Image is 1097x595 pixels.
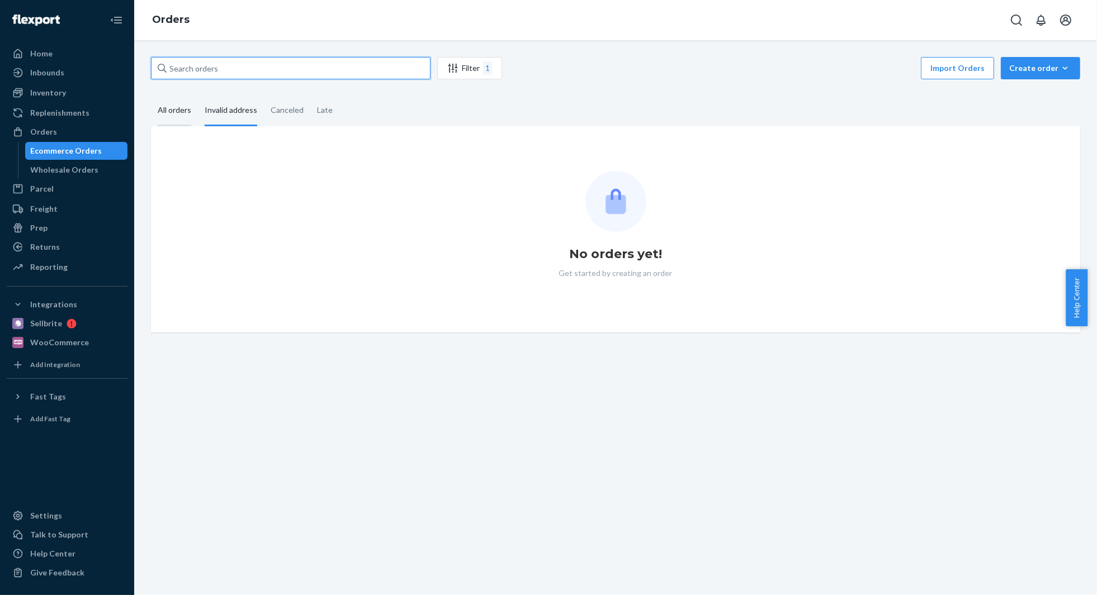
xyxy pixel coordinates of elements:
[317,96,333,125] div: Late
[7,200,127,218] a: Freight
[7,104,127,122] a: Replenishments
[437,57,502,79] button: Filter
[7,388,127,406] button: Fast Tags
[30,87,66,98] div: Inventory
[105,9,127,31] button: Close Navigation
[559,268,673,279] p: Get started by creating an order
[7,258,127,276] a: Reporting
[7,123,127,141] a: Orders
[30,241,60,253] div: Returns
[1009,63,1072,74] div: Create order
[7,526,127,544] a: Talk to Support
[585,171,646,232] img: Empty list
[30,126,57,137] div: Orders
[30,222,48,234] div: Prep
[7,545,127,563] a: Help Center
[7,238,127,256] a: Returns
[30,318,62,329] div: Sellbrite
[152,13,190,26] a: Orders
[7,45,127,63] a: Home
[7,180,127,198] a: Parcel
[30,183,54,194] div: Parcel
[7,84,127,102] a: Inventory
[30,548,75,559] div: Help Center
[1030,9,1052,31] button: Open notifications
[151,57,431,79] input: Search orders
[31,164,99,175] div: Wholesale Orders
[1055,9,1077,31] button: Open account menu
[7,64,127,82] a: Inbounds
[30,261,68,273] div: Reporting
[438,61,502,75] div: Filter
[30,107,89,118] div: Replenishments
[7,356,127,374] a: Add Integration
[483,61,492,75] div: 1
[30,414,70,423] div: Add Fast Tag
[143,4,198,36] ol: breadcrumbs
[30,337,89,348] div: WooCommerce
[7,219,127,237] a: Prep
[30,67,64,78] div: Inbounds
[30,529,88,540] div: Talk to Support
[7,296,127,313] button: Integrations
[7,315,127,332] a: Sellbrite
[12,15,60,26] img: Flexport logo
[1066,269,1087,326] button: Help Center
[7,334,127,351] a: WooCommerce
[25,161,128,179] a: Wholesale Orders
[271,96,304,125] div: Canceled
[30,567,84,578] div: Give Feedback
[1005,9,1028,31] button: Open Search Box
[30,510,62,521] div: Settings
[25,142,128,160] a: Ecommerce Orders
[30,360,80,369] div: Add Integration
[158,96,191,126] div: All orders
[1001,57,1080,79] button: Create order
[921,57,994,79] button: Import Orders
[7,564,127,582] button: Give Feedback
[31,145,102,156] div: Ecommerce Orders
[30,48,53,59] div: Home
[30,391,66,402] div: Fast Tags
[569,245,662,263] h1: No orders yet!
[30,203,58,215] div: Freight
[7,507,127,525] a: Settings
[205,96,257,126] div: Invalid address
[7,410,127,428] a: Add Fast Tag
[30,299,77,310] div: Integrations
